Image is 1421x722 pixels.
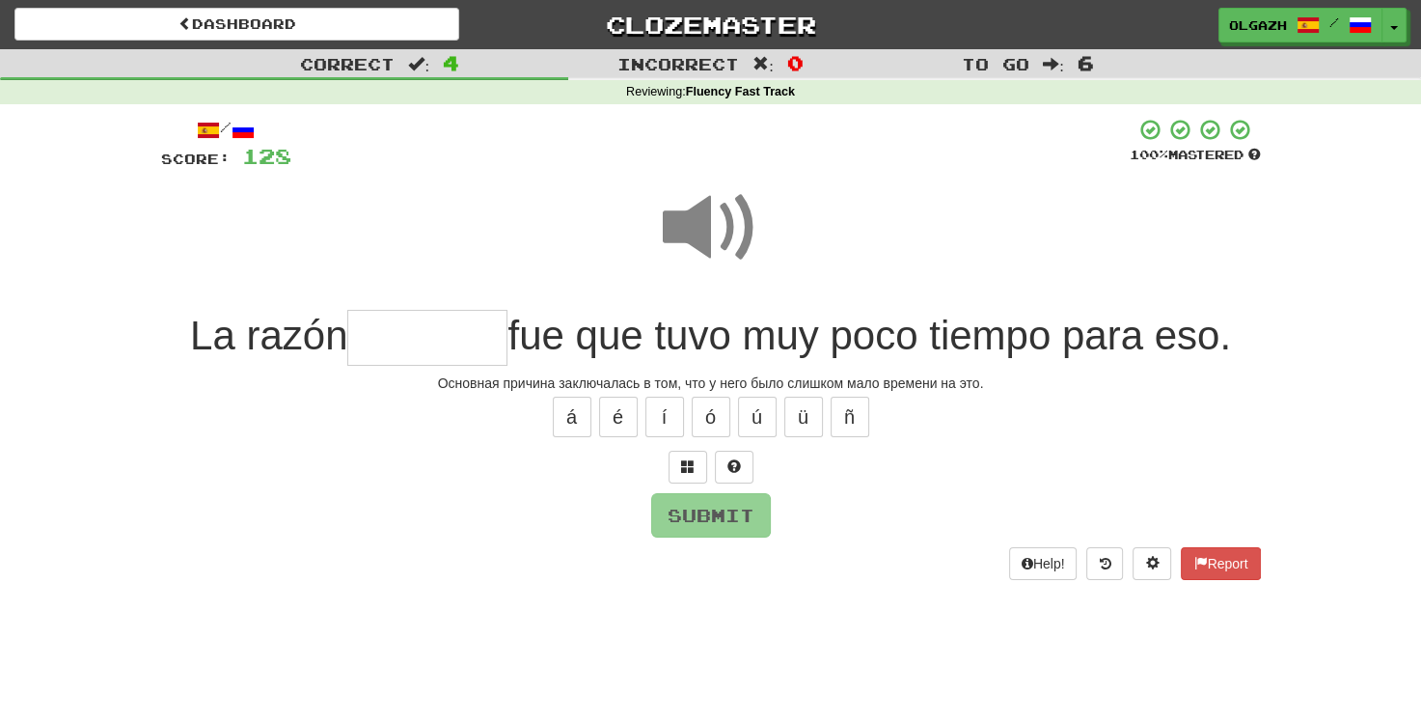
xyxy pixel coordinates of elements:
[831,397,869,437] button: ñ
[553,397,591,437] button: á
[14,8,459,41] a: Dashboard
[1181,547,1260,580] button: Report
[190,313,347,358] span: La razón
[161,118,291,142] div: /
[488,8,933,42] a: Clozemaster
[300,54,395,73] span: Correct
[599,397,638,437] button: é
[1043,56,1064,72] span: :
[784,397,823,437] button: ü
[161,374,1261,393] div: Основная причина заключалась в том, что у него было слишком мало времени на это.
[408,56,429,72] span: :
[242,144,291,168] span: 128
[752,56,774,72] span: :
[1009,547,1078,580] button: Help!
[962,54,1029,73] span: To go
[507,313,1230,358] span: fue que tuvo muy poco tiempo para eso.
[1130,147,1168,162] span: 100 %
[645,397,684,437] button: í
[161,151,231,167] span: Score:
[617,54,739,73] span: Incorrect
[1086,547,1123,580] button: Round history (alt+y)
[738,397,777,437] button: ú
[651,493,771,538] button: Submit
[443,51,459,74] span: 4
[1130,147,1261,164] div: Mastered
[1218,8,1382,42] a: OlgaZh /
[1078,51,1094,74] span: 6
[692,397,730,437] button: ó
[787,51,804,74] span: 0
[669,451,707,484] button: Switch sentence to multiple choice alt+p
[686,85,795,98] strong: Fluency Fast Track
[1329,15,1339,29] span: /
[1229,16,1287,34] span: OlgaZh
[715,451,753,484] button: Single letter hint - you only get 1 per sentence and score half the points! alt+h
